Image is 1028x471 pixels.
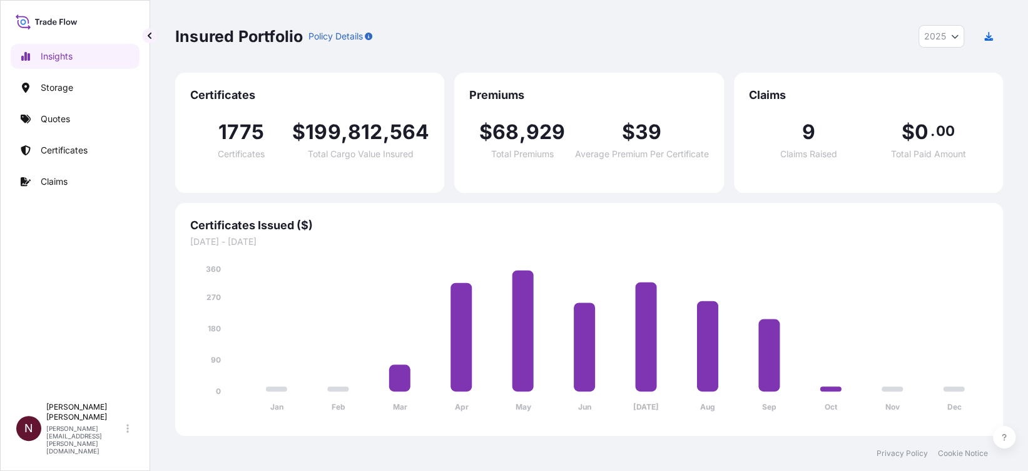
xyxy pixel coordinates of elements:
[890,150,965,158] span: Total Paid Amount
[469,88,708,103] span: Premiums
[622,122,635,142] span: $
[936,126,955,136] span: 00
[216,386,221,396] tspan: 0
[526,122,566,142] span: 929
[479,122,492,142] span: $
[348,122,383,142] span: 812
[175,26,303,46] p: Insured Portfolio
[924,30,946,43] span: 2025
[208,324,221,333] tspan: 180
[305,122,341,142] span: 199
[206,264,221,274] tspan: 360
[11,138,140,163] a: Certificates
[11,44,140,69] a: Insights
[206,292,221,302] tspan: 270
[515,402,531,411] tspan: May
[393,402,407,411] tspan: Mar
[492,122,519,142] span: 68
[390,122,430,142] span: 564
[575,150,709,158] span: Average Premium Per Certificate
[46,425,124,455] p: [PERSON_NAME][EMAIL_ADDRESS][PERSON_NAME][DOMAIN_NAME]
[218,122,265,142] span: 1775
[633,402,659,411] tspan: [DATE]
[825,402,838,411] tspan: Oct
[41,81,73,94] p: Storage
[218,150,265,158] span: Certificates
[780,150,837,158] span: Claims Raised
[938,448,988,458] a: Cookie Notice
[930,126,934,136] span: .
[190,218,988,233] span: Certificates Issued ($)
[762,402,776,411] tspan: Sep
[491,150,553,158] span: Total Premiums
[11,75,140,100] a: Storage
[11,169,140,194] a: Claims
[802,122,815,142] span: 9
[41,50,73,63] p: Insights
[749,88,988,103] span: Claims
[341,122,348,142] span: ,
[24,422,33,435] span: N
[919,25,964,48] button: Year Selector
[11,106,140,132] a: Quotes
[308,150,414,158] span: Total Cargo Value Insured
[190,88,429,103] span: Certificates
[915,122,929,142] span: 0
[46,402,124,422] p: [PERSON_NAME] [PERSON_NAME]
[211,355,221,365] tspan: 90
[383,122,390,142] span: ,
[519,122,526,142] span: ,
[41,144,88,157] p: Certificates
[292,122,305,142] span: $
[885,402,900,411] tspan: Nov
[332,402,345,411] tspan: Feb
[270,402,283,411] tspan: Jan
[635,122,661,142] span: 39
[308,30,362,43] p: Policy Details
[41,175,68,188] p: Claims
[454,402,468,411] tspan: Apr
[190,235,988,248] span: [DATE] - [DATE]
[947,402,961,411] tspan: Dec
[578,402,591,411] tspan: Jun
[41,113,70,125] p: Quotes
[902,122,915,142] span: $
[877,448,928,458] a: Privacy Policy
[700,402,715,411] tspan: Aug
